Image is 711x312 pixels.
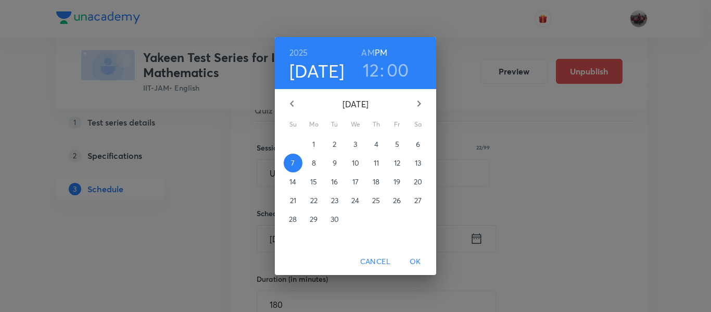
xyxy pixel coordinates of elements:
[399,252,432,271] button: OK
[304,172,323,191] button: 15
[367,154,386,172] button: 11
[325,191,344,210] button: 23
[393,177,400,187] p: 19
[304,98,407,110] p: [DATE]
[387,59,409,81] button: 00
[312,158,316,168] p: 8
[409,191,427,210] button: 27
[284,210,302,229] button: 28
[395,139,399,149] p: 5
[380,59,384,81] h3: :
[325,172,344,191] button: 16
[310,177,317,187] p: 15
[289,45,308,60] button: 2025
[367,172,386,191] button: 18
[291,158,295,168] p: 7
[290,195,296,206] p: 21
[388,154,407,172] button: 12
[346,191,365,210] button: 24
[325,119,344,130] span: Tu
[325,154,344,172] button: 9
[352,177,359,187] p: 17
[312,139,315,149] p: 1
[388,119,407,130] span: Fr
[346,154,365,172] button: 10
[289,214,297,224] p: 28
[356,252,395,271] button: Cancel
[284,154,302,172] button: 7
[333,158,337,168] p: 9
[304,191,323,210] button: 22
[394,158,400,168] p: 12
[284,119,302,130] span: Su
[304,119,323,130] span: Mo
[374,158,379,168] p: 11
[367,135,386,154] button: 4
[353,139,357,149] p: 3
[331,177,338,187] p: 16
[375,45,387,60] button: PM
[403,255,428,268] span: OK
[409,119,427,130] span: Sa
[325,135,344,154] button: 2
[414,177,422,187] p: 20
[367,191,386,210] button: 25
[304,210,323,229] button: 29
[388,135,407,154] button: 5
[393,195,401,206] p: 26
[373,177,379,187] p: 18
[409,172,427,191] button: 20
[367,119,386,130] span: Th
[333,139,336,149] p: 2
[388,191,407,210] button: 26
[284,191,302,210] button: 21
[284,172,302,191] button: 14
[331,214,339,224] p: 30
[351,195,359,206] p: 24
[346,172,365,191] button: 17
[409,135,427,154] button: 6
[310,214,318,224] p: 29
[304,135,323,154] button: 1
[372,195,380,206] p: 25
[304,154,323,172] button: 8
[310,195,318,206] p: 22
[415,158,421,168] p: 13
[363,59,379,81] button: 12
[360,255,390,268] span: Cancel
[352,158,359,168] p: 10
[409,154,427,172] button: 13
[361,45,374,60] button: AM
[346,135,365,154] button: 3
[388,172,407,191] button: 19
[325,210,344,229] button: 30
[374,139,378,149] p: 4
[331,195,338,206] p: 23
[346,119,365,130] span: We
[416,139,420,149] p: 6
[414,195,422,206] p: 27
[289,177,296,187] p: 14
[289,60,345,82] button: [DATE]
